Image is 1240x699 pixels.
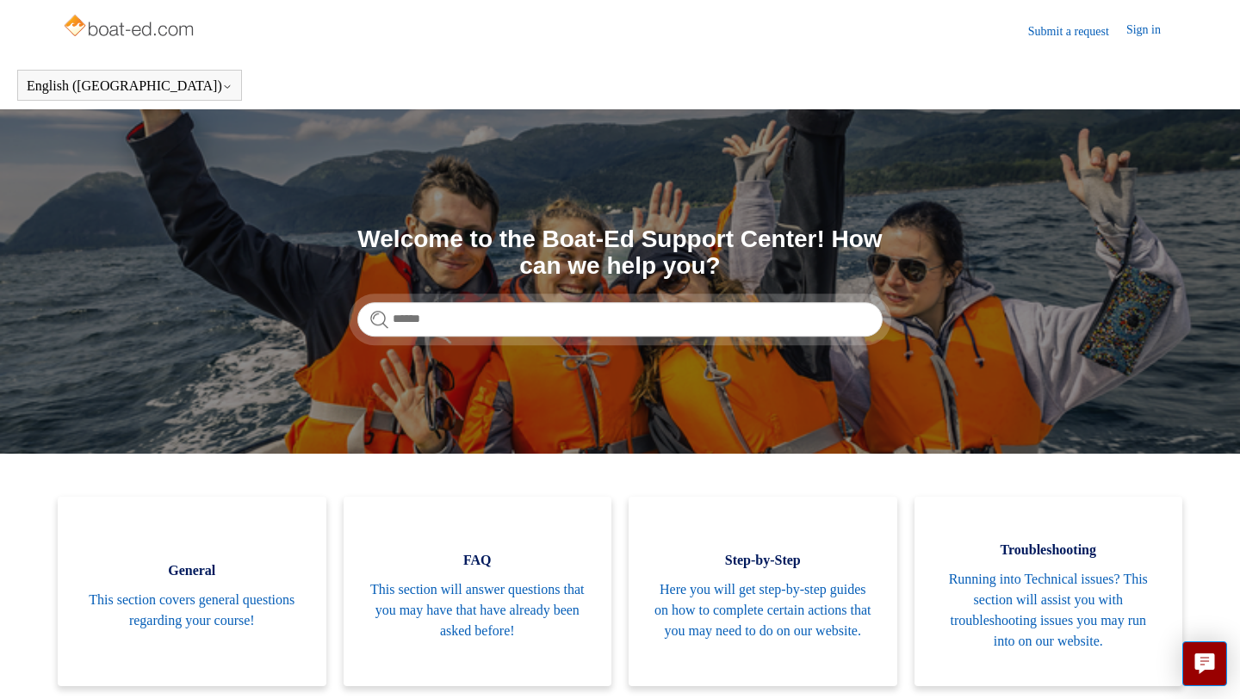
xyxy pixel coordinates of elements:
[940,569,1157,652] span: Running into Technical issues? This section will assist you with troubleshooting issues you may r...
[369,550,586,571] span: FAQ
[1126,21,1178,41] a: Sign in
[344,497,612,686] a: FAQ This section will answer questions that you may have that have already been asked before!
[58,497,326,686] a: General This section covers general questions regarding your course!
[629,497,897,686] a: Step-by-Step Here you will get step-by-step guides on how to complete certain actions that you ma...
[914,497,1183,686] a: Troubleshooting Running into Technical issues? This section will assist you with troubleshooting ...
[84,560,301,581] span: General
[27,78,232,94] button: English ([GEOGRAPHIC_DATA])
[654,579,871,641] span: Here you will get step-by-step guides on how to complete certain actions that you may need to do ...
[357,226,883,280] h1: Welcome to the Boat-Ed Support Center! How can we help you?
[357,302,883,337] input: Search
[369,579,586,641] span: This section will answer questions that you may have that have already been asked before!
[1028,22,1126,40] a: Submit a request
[1182,641,1227,686] button: Live chat
[940,540,1157,560] span: Troubleshooting
[654,550,871,571] span: Step-by-Step
[84,590,301,631] span: This section covers general questions regarding your course!
[62,10,199,45] img: Boat-Ed Help Center home page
